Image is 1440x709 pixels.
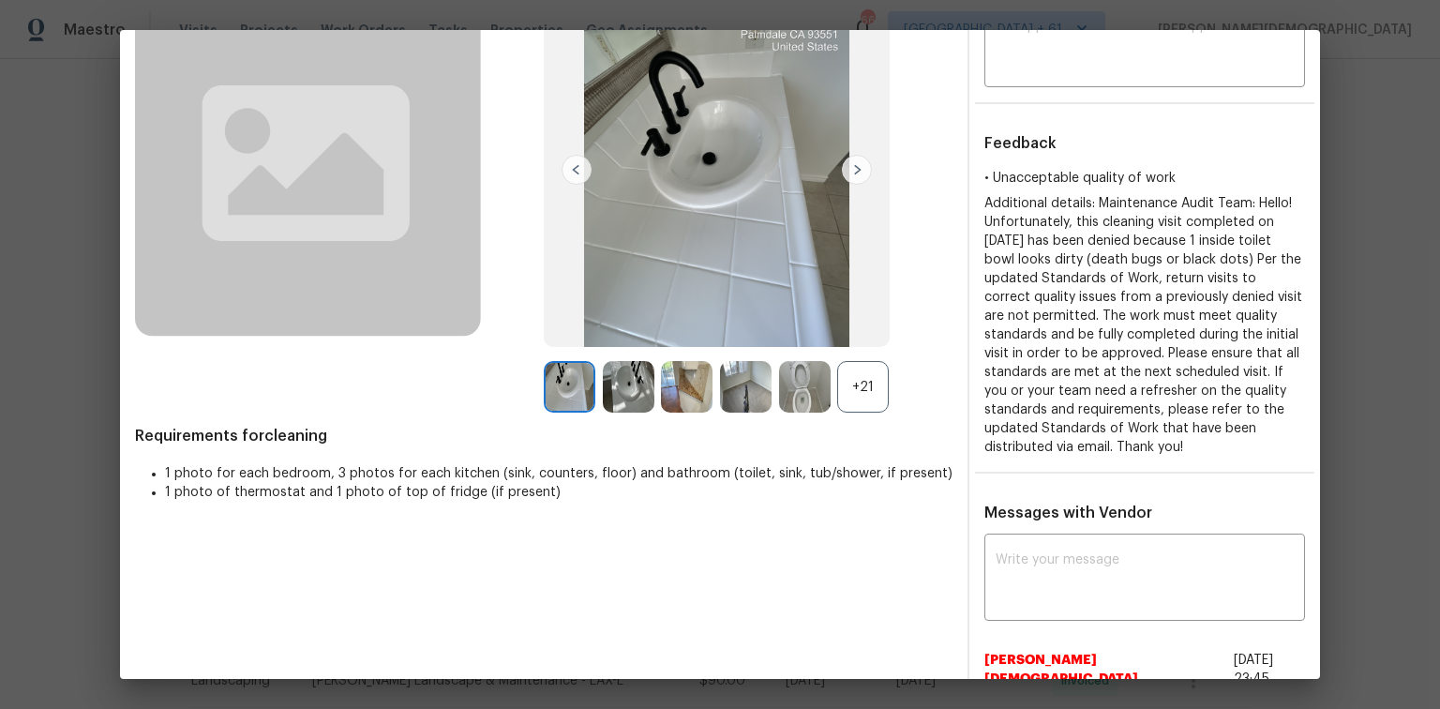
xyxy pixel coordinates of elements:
[984,136,1057,151] span: Feedback
[984,505,1152,520] span: Messages with Vendor
[135,427,952,445] span: Requirements for cleaning
[984,651,1226,688] span: [PERSON_NAME][DEMOGRAPHIC_DATA]
[1234,654,1273,686] span: [DATE] 23:45
[984,197,1302,454] span: Additional details: Maintenance Audit Team: Hello! Unfortunately, this cleaning visit completed o...
[165,483,952,502] li: 1 photo of thermostat and 1 photo of top of fridge (if present)
[562,155,592,185] img: left-chevron-button-url
[165,464,952,483] li: 1 photo for each bedroom, 3 photos for each kitchen (sink, counters, floor) and bathroom (toilet,...
[837,361,889,413] div: +21
[842,155,872,185] img: right-chevron-button-url
[984,172,1176,185] span: • Unacceptable quality of work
